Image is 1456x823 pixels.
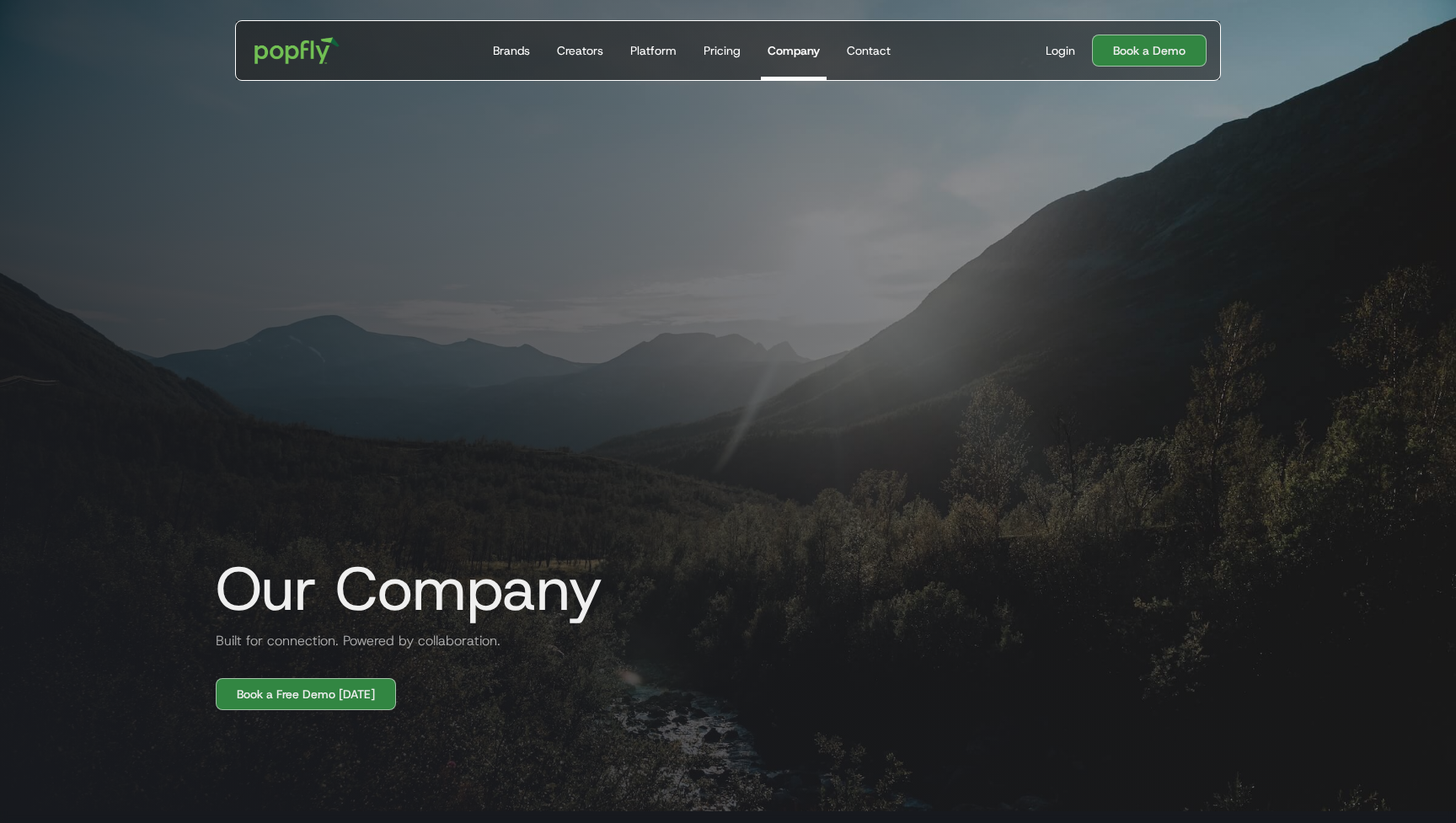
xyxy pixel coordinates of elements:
[1092,35,1207,67] a: Book a Demo
[486,21,537,80] a: Brands
[840,21,897,80] a: Contact
[768,42,820,59] div: Company
[493,42,530,59] div: Brands
[202,631,500,651] h2: Built for connection. Powered by collaboration.
[630,42,677,59] div: Platform
[550,21,610,80] a: Creators
[1039,42,1082,59] a: Login
[243,25,351,76] a: home
[704,42,741,59] div: Pricing
[216,678,396,710] a: Book a Free Demo [DATE]
[761,21,827,80] a: Company
[1046,42,1075,59] div: Login
[202,555,602,623] h1: Our Company
[697,21,747,80] a: Pricing
[624,21,683,80] a: Platform
[557,42,603,59] div: Creators
[847,42,891,59] div: Contact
